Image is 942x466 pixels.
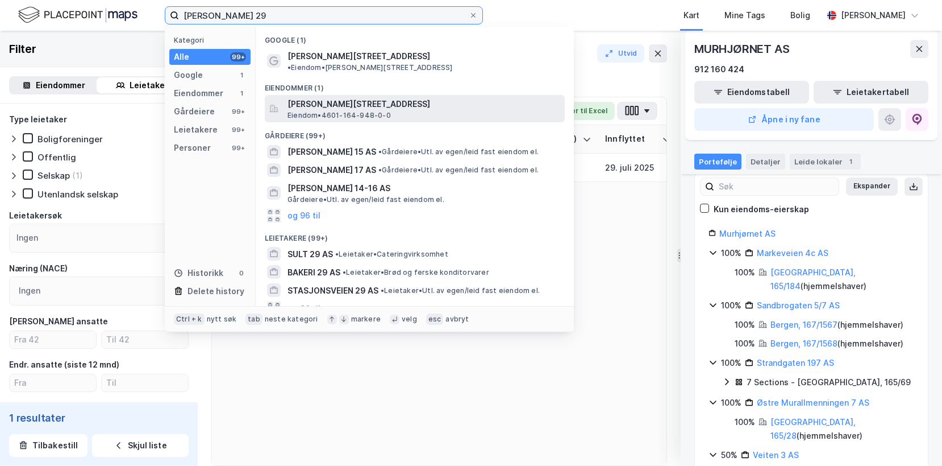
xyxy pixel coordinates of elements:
button: Åpne i ny fane [694,108,874,131]
div: 100% [721,246,741,260]
span: Leietaker • Utl. av egen/leid fast eiendom el. [381,286,540,295]
div: Bolig [790,9,810,22]
div: Innflyttet [9,401,48,415]
div: Google [174,68,203,82]
div: ( hjemmelshaver ) [770,415,914,443]
div: Næring (NACE) [9,262,68,275]
div: 0 [237,269,246,278]
input: Søk på adresse, matrikkel, gårdeiere, leietakere eller personer [179,7,469,24]
button: Tilbakestill [9,434,87,457]
div: ( hjemmelshaver ) [770,266,914,293]
div: 99+ [230,125,246,134]
input: Fra 42 [10,331,96,348]
div: Kategori [174,36,251,44]
div: Utenlandsk selskap [37,189,118,200]
a: Strandgaten 197 AS [757,358,834,368]
input: Søk [714,178,839,195]
div: 912 160 424 [694,63,744,76]
div: Endr. ansatte (siste 12 mnd) [9,358,119,372]
a: [GEOGRAPHIC_DATA], 165/28 [770,417,856,440]
div: Gårdeiere [174,105,215,118]
span: BAKERI 29 AS [287,266,340,279]
div: 29. juli 2025 [605,162,671,174]
span: • [378,166,382,174]
div: (1) [72,170,83,181]
div: 100% [721,299,741,312]
a: Murhjørnet AS [719,229,776,238]
a: Sandbrogaten 5/7 AS [757,300,840,310]
button: Utvid [597,44,645,63]
button: Skjul liste [92,434,189,457]
div: Ingen [19,284,40,298]
div: Alle [174,50,189,64]
div: Leietakere (99+) [256,225,574,245]
button: og 96 til [287,302,320,315]
a: Bergen, 167/1568 [770,339,837,348]
div: Personer [174,141,211,155]
span: • [381,286,384,295]
div: 7 Sections - [GEOGRAPHIC_DATA], 165/69 [747,376,911,389]
input: Fra [10,374,96,391]
div: velg [402,315,417,324]
div: Offentlig [37,152,76,163]
span: Gårdeiere • Utl. av egen/leid fast eiendom el. [378,147,539,156]
div: markere [351,315,381,324]
a: Bergen, 167/1567 [770,320,837,329]
div: neste kategori [265,315,318,324]
div: 99+ [230,107,246,116]
div: 100% [735,415,755,429]
div: Detaljer [746,154,785,170]
div: [PERSON_NAME] [841,9,906,22]
div: Mine Tags [724,9,765,22]
div: 50% [721,448,737,462]
span: Gårdeiere • Utl. av egen/leid fast eiendom el. [378,166,539,175]
div: Eiendommer (1) [256,75,574,95]
div: Leietakere [174,123,218,137]
div: 1 resultater [9,411,189,425]
span: [PERSON_NAME][STREET_ADDRESS] [287,50,430,63]
div: Kart [683,9,699,22]
button: Eiendomstabell [694,81,809,104]
div: Eiendommer [36,79,85,92]
div: 100% [735,337,755,350]
button: Leietakertabell [814,81,928,104]
a: Østre Murallmenningen 7 AS [757,398,869,407]
div: 1 [845,156,856,167]
div: 1 [237,89,246,98]
div: Boligforeninger [37,134,103,145]
div: 100% [735,266,755,279]
div: Leietakersøk [9,209,62,222]
span: [PERSON_NAME] 14-16 AS [287,182,560,195]
div: Google (1) [256,27,574,47]
span: Eiendom • [PERSON_NAME][STREET_ADDRESS] [287,63,453,72]
span: Gårdeiere • Utl. av egen/leid fast eiendom el. [287,195,444,204]
span: [PERSON_NAME][STREET_ADDRESS] [287,97,560,111]
div: Kun eiendoms-eierskap [714,203,809,216]
img: logo.f888ab2527a4732fd821a326f86c7f29.svg [18,5,137,25]
div: esc [426,314,444,325]
div: ( hjemmelshaver ) [770,337,903,350]
div: Historikk [174,266,223,280]
div: Ctrl + k [174,314,205,325]
button: og 96 til [287,209,320,222]
span: • [343,268,346,277]
div: Filter [9,40,36,58]
div: Leide lokaler [790,154,861,170]
div: MURHJØRNET AS [694,40,791,58]
a: Markeveien 4c AS [757,248,828,258]
div: Eiendommer [174,86,223,100]
div: Innflyttet [605,134,657,145]
div: 99+ [230,143,246,152]
input: Til [102,374,188,391]
div: ( hjemmelshaver ) [770,318,903,332]
div: 99+ [230,52,246,61]
div: 1 [237,71,246,80]
div: Leietakere [130,79,173,92]
div: 100% [721,396,741,410]
span: Eiendom • 4601-164-948-0-0 [287,111,391,120]
button: Ekspander [846,178,898,196]
div: [PERSON_NAME] ansatte [9,315,108,328]
span: • [378,147,382,156]
input: Til 42 [102,331,188,348]
a: [GEOGRAPHIC_DATA], 165/184 [770,267,856,291]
